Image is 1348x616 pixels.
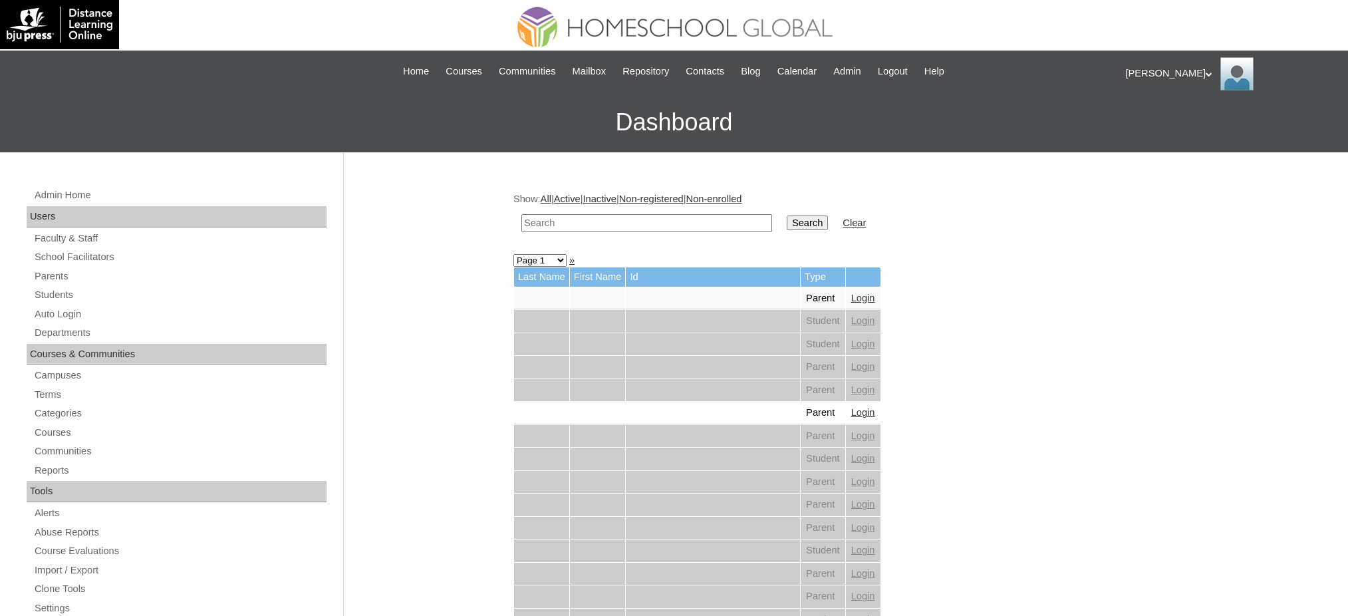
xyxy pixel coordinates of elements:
td: Parent [801,356,845,379]
a: Parents [33,268,327,285]
td: Student [801,539,845,562]
td: Parent [801,402,845,424]
a: Login [851,522,875,533]
a: Alerts [33,505,327,522]
a: Login [851,339,875,349]
div: Show: | | | | [513,192,1172,239]
a: Blog [734,64,767,79]
td: Student [801,333,845,356]
a: Course Evaluations [33,543,327,559]
td: Parent [801,563,845,585]
a: Departments [33,325,327,341]
a: All [541,194,551,204]
a: Active [554,194,581,204]
span: Mailbox [573,64,607,79]
a: Reports [33,462,327,479]
td: Parent [801,425,845,448]
span: Contacts [686,64,724,79]
a: Login [851,315,875,326]
a: Logout [871,64,914,79]
a: Import / Export [33,562,327,579]
span: Help [924,64,944,79]
a: Login [851,385,875,395]
a: Login [851,591,875,601]
img: Ariane Ebuen [1220,57,1254,90]
a: Admin Home [33,187,327,204]
div: Courses & Communities [27,344,327,365]
a: Faculty & Staff [33,230,327,247]
a: Login [851,545,875,555]
td: First Name [570,267,626,287]
a: Repository [616,64,676,79]
span: Communities [499,64,556,79]
span: Calendar [777,64,817,79]
span: Courses [446,64,482,79]
a: Help [918,64,951,79]
td: Type [801,267,845,287]
td: Parent [801,471,845,494]
a: Communities [492,64,563,79]
td: Student [801,310,845,333]
td: Parent [801,379,845,402]
a: Clear [843,218,866,228]
td: Student [801,448,845,470]
a: Courses [439,64,489,79]
a: Clone Tools [33,581,327,597]
a: Campuses [33,367,327,384]
a: Categories [33,405,327,422]
td: Id [626,267,800,287]
a: Terms [33,386,327,403]
span: Blog [741,64,760,79]
a: Login [851,476,875,487]
a: Admin [827,64,868,79]
a: Login [851,499,875,510]
input: Search [521,214,772,232]
input: Search [787,216,828,230]
div: [PERSON_NAME] [1126,57,1335,90]
a: Home [396,64,436,79]
a: Non-registered [619,194,684,204]
a: Students [33,287,327,303]
img: logo-white.png [7,7,112,43]
span: Repository [622,64,669,79]
a: Calendar [771,64,823,79]
a: Inactive [583,194,616,204]
span: Home [403,64,429,79]
a: Login [851,430,875,441]
div: Users [27,206,327,228]
td: Last Name [514,267,569,287]
a: Courses [33,424,327,441]
td: Parent [801,517,845,539]
span: Logout [878,64,908,79]
span: Admin [833,64,861,79]
div: Tools [27,481,327,502]
td: Parent [801,585,845,608]
a: Non-enrolled [686,194,742,204]
td: Parent [801,494,845,516]
a: Abuse Reports [33,524,327,541]
a: Mailbox [566,64,613,79]
a: Login [851,568,875,579]
a: Login [851,361,875,372]
a: Login [851,407,875,418]
a: Login [851,293,875,303]
td: Parent [801,287,845,310]
a: Contacts [679,64,731,79]
a: » [569,255,575,265]
h3: Dashboard [7,92,1341,152]
a: Auto Login [33,306,327,323]
a: Login [851,453,875,464]
a: School Facilitators [33,249,327,265]
a: Communities [33,443,327,460]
